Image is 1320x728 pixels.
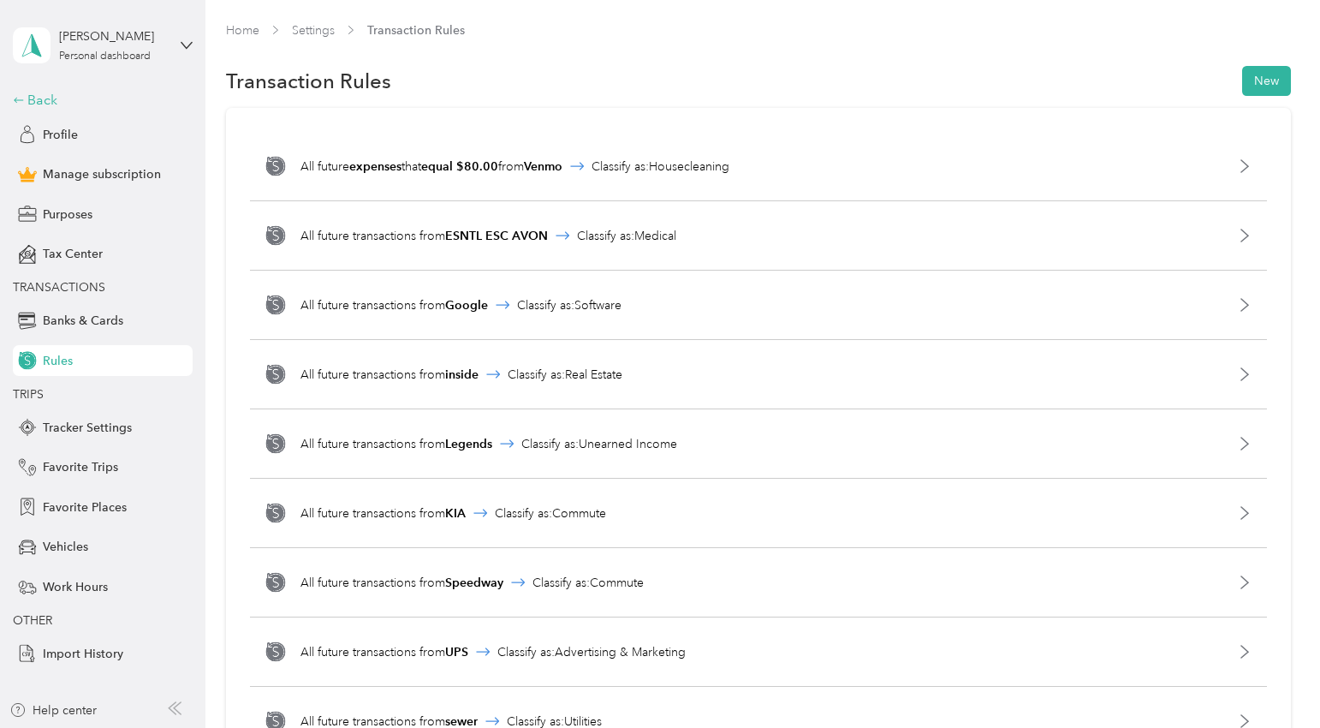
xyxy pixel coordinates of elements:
div: All future transactions from [300,435,492,453]
b: expenses [349,159,401,174]
div: Classify as: Unearned Income [521,435,677,453]
div: Personal dashboard [59,51,151,62]
span: Vehicles [43,538,88,556]
span: Favorite Trips [43,458,118,476]
b: $80.00 [456,159,498,174]
div: All future transactions from [300,296,488,314]
b: inside [445,367,479,382]
div: [PERSON_NAME] [59,27,166,45]
span: Transaction Rules [367,21,465,39]
div: Back [13,90,184,110]
b: Legends [445,437,492,451]
span: TRANSACTIONS [13,280,105,295]
div: All future transactions from [300,227,548,245]
div: All future transactions from [300,366,479,384]
span: Work Hours [43,578,108,596]
div: Classify as: Commute [532,574,644,592]
h1: Transaction Rules [226,72,391,90]
span: Favorite Places [43,498,127,516]
div: All future transactions from [300,574,503,592]
span: Import History [43,645,123,663]
div: All future transactions from [300,643,468,661]
b: Google [445,298,488,313]
span: OTHER [13,613,52,628]
div: All future that from [300,158,562,176]
div: Classify as: Housecleaning [592,158,729,176]
span: Purposes [43,206,92,224]
a: Settings [292,23,335,38]
div: Classify as: Commute [495,504,606,522]
span: Rules [43,352,73,370]
button: New [1242,66,1291,96]
span: TRIPS [13,387,44,402]
a: Home [226,23,259,38]
b: UPS [445,645,468,659]
iframe: Everlance-gr Chat Button Frame [1224,632,1320,728]
b: Venmo [524,159,562,174]
div: Classify as: Advertising & Marketing [497,643,686,661]
div: Classify as: Medical [577,227,676,245]
b: equal [421,159,453,174]
div: Classify as: Software [517,296,621,314]
button: Help center [9,701,97,719]
span: Tracker Settings [43,419,132,437]
b: KIA [445,506,466,521]
span: Profile [43,126,78,144]
b: Speedway [445,576,503,590]
b: ESNTL ESC AVON [445,229,548,243]
span: Manage subscription [43,165,161,183]
div: All future transactions from [300,504,466,522]
span: Tax Center [43,245,103,263]
div: Classify as: Real Estate [508,366,622,384]
span: Banks & Cards [43,312,123,330]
